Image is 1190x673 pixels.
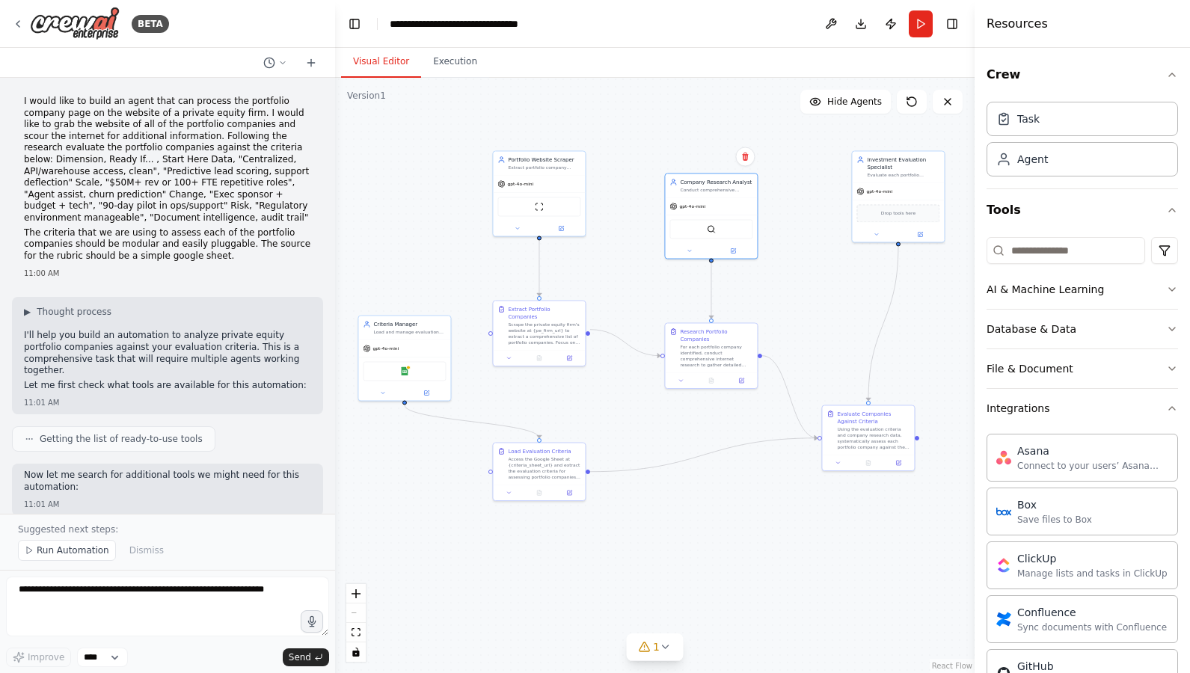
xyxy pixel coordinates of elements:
[346,584,366,662] div: React Flow controls
[556,488,582,497] button: Open in side panel
[1017,443,1168,458] div: Asana
[24,306,111,318] button: ▶Thought process
[289,651,311,663] span: Send
[626,633,684,661] button: 1
[837,410,910,425] div: Evaluate Companies Against Criteria
[866,188,892,194] span: gpt-4o-mini
[987,401,1049,416] div: Integrations
[853,458,884,467] button: No output available
[524,488,555,497] button: No output available
[372,345,399,351] span: gpt-4o-mini
[899,230,942,239] button: Open in side panel
[987,15,1048,33] h4: Resources
[344,13,365,34] button: Hide left sidebar
[680,178,752,185] div: Company Research Analyst
[1017,551,1168,566] div: ClickUp
[680,187,752,193] div: Conduct comprehensive research on portfolio companies including company websites, recent news, fi...
[18,540,116,561] button: Run Automation
[987,361,1073,376] div: File & Document
[851,150,945,242] div: Investment Evaluation SpecialistEvaluate each portfolio company against the provided criteria (Da...
[129,544,164,556] span: Dismiss
[492,442,586,501] div: Load Evaluation CriteriaAccess the Google Sheet at {criteria_sheet_url} and extract the evaluatio...
[987,322,1076,336] div: Database & Data
[24,330,311,376] p: I'll help you build an automation to analyze private equity portfolio companies against your eval...
[996,450,1011,465] img: Asana
[696,376,727,385] button: No output available
[1017,514,1092,526] div: Save files to Box
[524,354,555,363] button: No output available
[346,623,366,642] button: fit view
[540,224,583,233] button: Open in side panel
[535,202,544,211] img: ScrapeWebsiteTool
[122,540,171,561] button: Dismiss
[257,54,293,72] button: Switch to previous chat
[373,329,446,335] div: Load and manage evaluation criteria from {criteria_sheet_url} Google Sheet, ensuring the rubric i...
[390,16,518,31] nav: breadcrumb
[1017,460,1168,472] div: Connect to your users’ Asana accounts
[421,46,489,78] button: Execution
[881,209,915,217] span: Drop tools here
[987,389,1178,428] button: Integrations
[508,305,580,320] div: Extract Portfolio Companies
[346,642,366,662] button: toggle interactivity
[508,156,580,163] div: Portfolio Website Scraper
[996,558,1011,573] img: ClickUp
[24,96,311,224] p: I would like to build an agent that can process the portfolio company page on the website of a pr...
[400,366,409,375] img: Google Sheets
[987,54,1178,96] button: Crew
[987,310,1178,348] button: Database & Data
[762,352,818,442] g: Edge from 5c3f9ad5-a1c5-4803-8270-9337252b9161 to 74aac32d-0d67-4c50-88ad-8b5dac7c74a2
[867,156,939,170] div: Investment Evaluation Specialist
[283,648,329,666] button: Send
[664,173,758,259] div: Company Research AnalystConduct comprehensive research on portfolio companies including company w...
[708,262,715,319] g: Edge from d1302e03-3e94-426c-aa86-22f8a516f3a3 to 5c3f9ad5-a1c5-4803-8270-9337252b9161
[1017,621,1167,633] div: Sync documents with Confluence
[373,320,446,328] div: Criteria Manager
[707,224,716,233] img: SerperDevTool
[301,610,323,633] button: Click to speak your automation idea
[341,46,421,78] button: Visual Editor
[800,90,891,114] button: Hide Agents
[24,499,311,510] div: 11:01 AM
[507,181,533,187] span: gpt-4o-mini
[987,349,1178,388] button: File & Document
[492,300,586,366] div: Extract Portfolio CompaniesScrape the private equity firm's website at {pe_firm_url} to extract a...
[837,426,910,450] div: Using the evaluation criteria and company research data, systematically assess each portfolio com...
[508,322,580,345] div: Scrape the private equity firm's website at {pe_firm_url} to extract a comprehensive list of port...
[508,165,580,170] div: Extract portfolio company information from {pe_firm_url} including company names, websites, and b...
[24,397,311,408] div: 11:01 AM
[536,240,543,296] g: Edge from b8518368-a78c-4547-998c-d1088f5f1dbb to cf115225-abc7-489d-8f63-facd584f3468
[24,268,311,279] div: 11:00 AM
[932,662,972,670] a: React Flow attribution
[492,150,586,236] div: Portfolio Website ScraperExtract portfolio company information from {pe_firm_url} including compa...
[886,458,911,467] button: Open in side panel
[508,447,571,455] div: Load Evaluation Criteria
[996,612,1011,627] img: Confluence
[867,172,939,178] div: Evaluate each portfolio company against the provided criteria (Data, Scale, Change, Risk) and gen...
[30,7,120,40] img: Logo
[679,203,705,209] span: gpt-4o-mini
[6,648,71,667] button: Improve
[987,189,1178,231] button: Tools
[865,246,902,401] g: Edge from a9490c6f-b8c0-4884-b54f-28d7c427c123 to 74aac32d-0d67-4c50-88ad-8b5dac7c74a2
[24,227,311,262] p: The criteria that we are using to assess each of the portfolio companies should be modular and ea...
[987,96,1178,188] div: Crew
[735,147,755,166] button: Delete node
[1017,605,1167,620] div: Confluence
[827,96,882,108] span: Hide Agents
[590,434,818,476] g: Edge from 94ce12dd-7586-4689-8e37-af1dd0c6679b to 74aac32d-0d67-4c50-88ad-8b5dac7c74a2
[653,639,660,654] span: 1
[680,344,752,368] div: For each portfolio company identified, conduct comprehensive internet research to gather detailed...
[405,388,448,397] button: Open in side panel
[508,456,580,480] div: Access the Google Sheet at {criteria_sheet_url} and extract the evaluation criteria for assessing...
[24,306,31,318] span: ▶
[347,90,386,102] div: Version 1
[37,306,111,318] span: Thought process
[346,584,366,603] button: zoom in
[987,282,1104,297] div: AI & Machine Learning
[987,270,1178,309] button: AI & Machine Learning
[729,376,754,385] button: Open in side panel
[1017,497,1092,512] div: Box
[1017,111,1040,126] div: Task
[942,13,963,34] button: Hide right sidebar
